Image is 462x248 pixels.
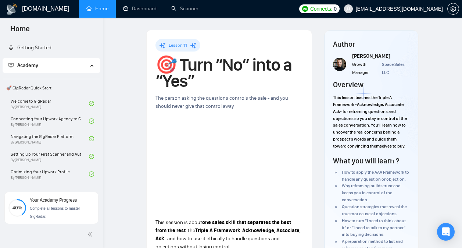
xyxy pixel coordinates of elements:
a: Navigating the GigRadar PlatformBy[PERSON_NAME] [11,131,89,147]
a: dashboardDashboard [123,6,157,12]
span: 40% [8,205,26,210]
strong: Acknowledge, Associate, Ask [155,227,301,242]
span: check-circle [89,101,94,106]
span: The person asking the questions controls the sale - and you should never give that control away [155,95,288,109]
span: Academy [17,62,38,68]
button: setting [447,3,459,15]
span: Space Sales LLC [382,62,405,75]
a: Welcome to GigRadarBy[PERSON_NAME] [11,95,89,111]
div: Open Intercom Messenger [437,223,455,241]
span: [PERSON_NAME] [352,53,390,59]
span: check-circle [89,154,94,159]
a: rocketGetting Started [8,45,51,51]
img: vlad-t.jpg [333,58,346,71]
h4: Author [333,39,409,49]
a: homeHome [86,6,108,12]
a: Setting Up Your First Scanner and Auto-BidderBy[PERSON_NAME] [11,148,89,164]
img: logo [6,3,18,15]
a: Connecting Your Upwork Agency to GigRadarBy[PERSON_NAME] [11,113,89,129]
span: fund-projection-screen [8,63,14,68]
span: - [240,227,242,234]
span: check-circle [89,118,94,124]
strong: Acknowledge, Associate, Ask [333,102,405,114]
span: Lesson 11 [169,43,187,48]
span: double-left [87,231,95,238]
span: Connects: [310,5,332,13]
img: upwork-logo.png [302,6,308,12]
span: : the [186,227,195,234]
a: setting [447,6,459,12]
span: setting [448,6,459,12]
li: Getting Started [3,40,100,55]
span: - for reframing questions and objections so you stay in control of the sales conversation. You’ll... [333,109,407,149]
span: This session is about [155,219,202,226]
span: How to apply the AAA Framework to handle any question or objection. [342,170,409,182]
strong: Triple A Framework [195,227,240,234]
span: Your Academy Progress [30,198,77,203]
span: user [346,6,351,11]
h1: 🎯 Turn “No” into a “Yes” [155,57,303,89]
a: searchScanner [171,6,198,12]
h4: Overview [333,79,363,90]
span: Question strategies that reveal the true root cause of objections. [342,204,407,216]
span: check-circle [89,136,94,141]
span: Growth Manager [352,62,369,75]
span: 🚀 GigRadar Quick Start [3,81,99,95]
span: Complete all lessons to master GigRadar. [30,206,80,219]
span: Why reframing builds trust and keeps you in control of the conversation. [342,183,401,202]
h4: What you will learn ? [333,156,399,166]
span: check-circle [89,171,94,177]
span: Academy [8,62,38,68]
span: Home [4,24,36,39]
strong: one sales skill that separates the best from the rest [155,219,291,234]
a: Optimizing Your Upwork ProfileBy[PERSON_NAME] [11,166,89,182]
span: How to turn “I need to think about it” or “I need to talk to my partner” into buying decisions. [342,218,406,237]
span: 0 [334,5,337,13]
span: This lesson teaches the Triple A Framework - [333,95,392,107]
